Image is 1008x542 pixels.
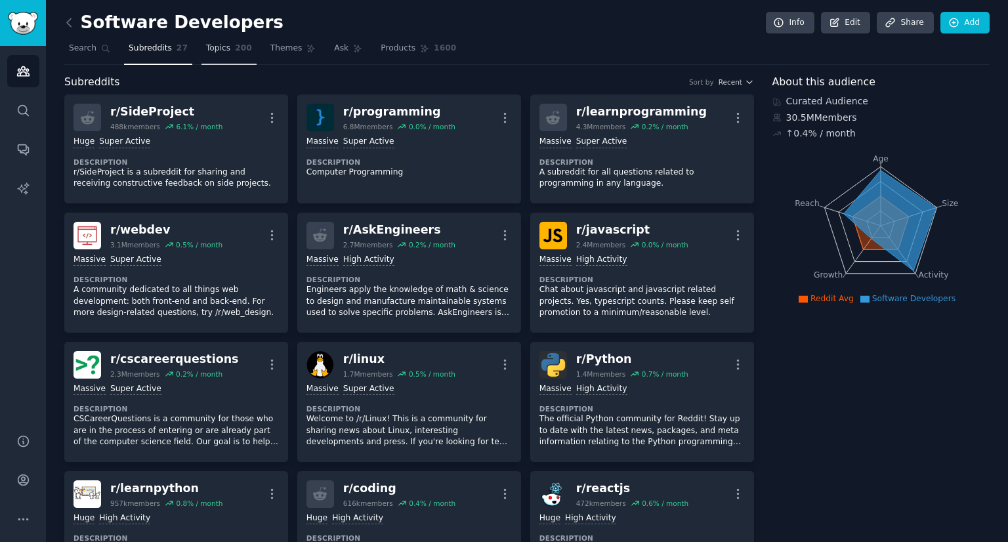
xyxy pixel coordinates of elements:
div: Super Active [576,136,627,148]
div: Super Active [343,383,394,396]
span: Products [381,43,415,54]
a: cscareerquestionsr/cscareerquestions2.3Mmembers0.2% / monthMassiveSuper ActiveDescriptionCSCareer... [64,342,288,462]
p: Computer Programming [306,167,512,178]
div: 0.2 % / month [176,369,222,379]
div: High Activity [332,512,383,525]
div: Super Active [110,383,161,396]
div: Massive [306,254,339,266]
div: Massive [539,254,572,266]
div: High Activity [576,254,627,266]
p: Engineers apply the knowledge of math & science to design and manufacture maintainable systems us... [306,284,512,319]
tspan: Growth [814,270,843,280]
div: Huge [73,136,94,148]
span: Ask [334,43,348,54]
span: Topics [206,43,230,54]
span: 1600 [434,43,456,54]
div: 2.3M members [110,369,160,379]
dt: Description [539,404,745,413]
div: 1.4M members [576,369,626,379]
div: Huge [539,512,560,525]
div: Massive [306,136,339,148]
a: Info [766,12,814,34]
div: High Activity [99,512,150,525]
div: 0.4 % / month [409,499,455,508]
span: 200 [235,43,252,54]
tspan: Age [873,154,889,163]
a: Topics200 [201,38,257,65]
tspan: Size [942,198,958,207]
dt: Description [539,275,745,284]
div: 3.1M members [110,240,160,249]
div: 6.1 % / month [176,122,222,131]
dt: Description [306,157,512,167]
div: r/ linux [343,351,455,367]
a: Pythonr/Python1.4Mmembers0.7% / monthMassiveHigh ActivityDescriptionThe official Python community... [530,342,754,462]
div: r/ webdev [110,222,222,238]
a: webdevr/webdev3.1Mmembers0.5% / monthMassiveSuper ActiveDescriptionA community dedicated to all t... [64,213,288,333]
div: 0.5 % / month [176,240,222,249]
img: webdev [73,222,101,249]
dt: Description [306,404,512,413]
span: About this audience [772,74,875,91]
div: High Activity [343,254,394,266]
div: 0.0 % / month [409,122,455,131]
a: r/AskEngineers2.7Mmembers0.2% / monthMassiveHigh ActivityDescriptionEngineers apply the knowledge... [297,213,521,333]
div: r/ SideProject [110,104,222,120]
p: The official Python community for Reddit! Stay up to date with the latest news, packages, and met... [539,413,745,448]
p: A community dedicated to all things web development: both front-end and back-end. For more design... [73,284,279,319]
img: cscareerquestions [73,351,101,379]
a: Themes [266,38,321,65]
tspan: Activity [918,270,948,280]
div: 957k members [110,499,160,508]
div: 472k members [576,499,626,508]
div: 1.7M members [343,369,393,379]
a: Search [64,38,115,65]
div: r/ javascript [576,222,688,238]
a: javascriptr/javascript2.4Mmembers0.0% / monthMassiveHigh ActivityDescriptionChat about javascript... [530,213,754,333]
div: 0.5 % / month [409,369,455,379]
div: Curated Audience [772,94,990,108]
div: ↑ 0.4 % / month [786,127,856,140]
a: Products1600 [376,38,461,65]
div: 2.7M members [343,240,393,249]
img: javascript [539,222,567,249]
span: Software Developers [872,294,955,303]
div: Huge [306,512,327,525]
img: linux [306,351,334,379]
a: linuxr/linux1.7Mmembers0.5% / monthMassiveSuper ActiveDescriptionWelcome to /r/Linux! This is a c... [297,342,521,462]
div: High Activity [565,512,616,525]
div: 30.5M Members [772,111,990,125]
dt: Description [73,404,279,413]
div: Sort by [689,77,714,87]
div: r/ programming [343,104,455,120]
a: r/SideProject488kmembers6.1% / monthHugeSuper ActiveDescriptionr/SideProject is a subreddit for s... [64,94,288,203]
span: Subreddits [64,74,120,91]
img: programming [306,104,334,131]
div: High Activity [576,383,627,396]
div: r/ AskEngineers [343,222,455,238]
span: Recent [719,77,742,87]
img: reactjs [539,480,567,508]
button: Recent [719,77,754,87]
div: r/ cscareerquestions [110,351,239,367]
tspan: Reach [795,198,820,207]
p: Welcome to /r/Linux! This is a community for sharing news about Linux, interesting developments a... [306,413,512,448]
div: Massive [306,383,339,396]
p: A subreddit for all questions related to programming in any language. [539,167,745,190]
p: Chat about javascript and javascript related projects. Yes, typescript counts. Please keep self p... [539,284,745,319]
span: Themes [270,43,303,54]
div: 0.6 % / month [642,499,688,508]
div: Massive [539,136,572,148]
div: 0.7 % / month [642,369,688,379]
a: Subreddits27 [124,38,192,65]
p: CSCareerQuestions is a community for those who are in the process of entering or are already part... [73,413,279,448]
img: learnpython [73,480,101,508]
img: Python [539,351,567,379]
a: Edit [821,12,870,34]
div: 616k members [343,499,393,508]
div: Huge [73,512,94,525]
div: 0.2 % / month [409,240,455,249]
dt: Description [539,157,745,167]
span: 27 [177,43,188,54]
a: Ask [329,38,367,65]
